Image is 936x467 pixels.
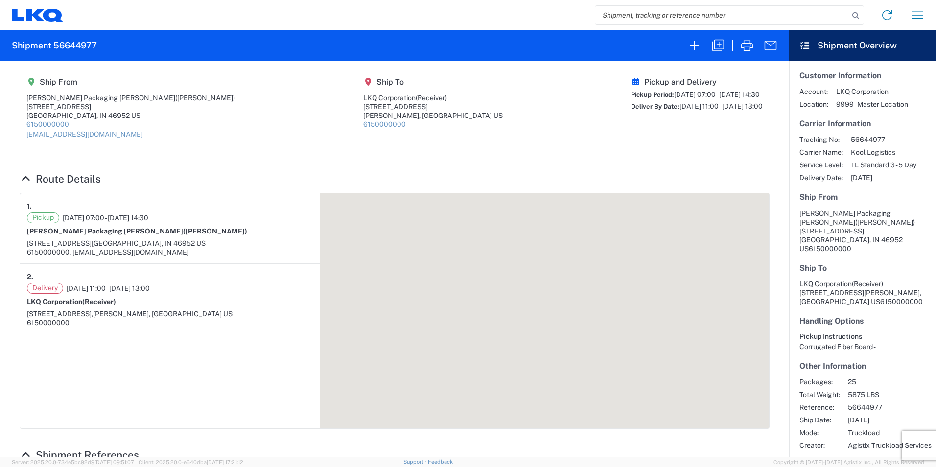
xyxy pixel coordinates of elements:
span: LKQ Corporation [836,87,908,96]
span: 56644977 [848,403,932,412]
a: Feedback [428,459,453,465]
span: [DATE] 11:00 - [DATE] 13:00 [679,102,763,110]
span: [DATE] 07:00 - [DATE] 14:30 [63,213,148,222]
span: [PERSON_NAME], [GEOGRAPHIC_DATA] US [93,310,233,318]
h2: Shipment 56644977 [12,40,97,51]
span: LKQ Corporation [STREET_ADDRESS] [799,280,883,297]
a: 6150000000 [26,120,69,128]
span: 56644977 [851,135,916,144]
strong: LKQ Corporation [27,298,116,305]
span: ([PERSON_NAME]) [183,227,247,235]
span: (Receiver) [82,298,116,305]
span: Total Weight: [799,390,840,399]
span: 25 [848,377,932,386]
div: [GEOGRAPHIC_DATA], IN 46952 US [26,111,235,120]
span: [DATE] 17:21:12 [207,459,243,465]
h5: Ship From [26,77,235,87]
span: 9999 - Master Location [836,100,908,109]
span: (Receiver) [416,94,447,102]
span: Deliver By Date: [631,103,679,110]
div: [PERSON_NAME], [GEOGRAPHIC_DATA] US [363,111,503,120]
h5: Customer Information [799,71,926,80]
div: [PERSON_NAME] Packaging [PERSON_NAME] [26,93,235,102]
span: Mode: [799,428,840,437]
span: [STREET_ADDRESS] [799,227,864,235]
span: Delivery Date: [799,173,843,182]
a: Support [403,459,428,465]
span: 5875 LBS [848,390,932,399]
div: Corrugated Fiber Board - [799,342,926,351]
h5: Ship To [363,77,503,87]
span: Pickup [27,212,59,223]
span: [STREET_ADDRESS], [27,310,93,318]
span: Client: 2025.20.0-e640dba [139,459,243,465]
span: Pickup Period: [631,91,674,98]
header: Shipment Overview [789,30,936,61]
span: Service Level: [799,161,843,169]
span: [STREET_ADDRESS] [27,239,92,247]
span: Kool Logistics [851,148,916,157]
span: TL Standard 3 - 5 Day [851,161,916,169]
span: Ship Date: [799,416,840,424]
span: [DATE] 09:51:07 [94,459,134,465]
h5: Other Information [799,361,926,371]
span: Agistix Truckload Services [848,441,932,450]
input: Shipment, tracking or reference number [595,6,849,24]
strong: 1. [27,200,32,212]
div: [STREET_ADDRESS] [26,102,235,111]
address: [PERSON_NAME], [GEOGRAPHIC_DATA] US [799,280,926,306]
h5: Handling Options [799,316,926,326]
strong: 2. [27,271,33,283]
div: [STREET_ADDRESS] [363,102,503,111]
span: ([PERSON_NAME]) [855,218,915,226]
span: [DATE] [848,416,932,424]
h5: Carrier Information [799,119,926,128]
a: Hide Details [20,449,139,461]
span: Server: 2025.20.0-734e5bc92d9 [12,459,134,465]
span: Delivery [27,283,63,294]
h5: Ship From [799,192,926,202]
a: [EMAIL_ADDRESS][DOMAIN_NAME] [26,130,143,138]
a: Hide Details [20,173,101,185]
span: Location: [799,100,828,109]
span: [GEOGRAPHIC_DATA], IN 46952 US [92,239,206,247]
span: Packages: [799,377,840,386]
h6: Pickup Instructions [799,332,926,341]
div: 6150000000 [27,318,313,327]
span: Carrier Name: [799,148,843,157]
span: Creator: [799,441,840,450]
span: [DATE] [851,173,916,182]
span: 6150000000 [809,245,851,253]
span: ([PERSON_NAME]) [175,94,235,102]
span: Copyright © [DATE]-[DATE] Agistix Inc., All Rights Reserved [773,458,924,467]
span: [DATE] 11:00 - [DATE] 13:00 [67,284,150,293]
div: LKQ Corporation [363,93,503,102]
span: (Receiver) [852,280,883,288]
span: Account: [799,87,828,96]
span: 6150000000 [880,298,923,305]
h5: Pickup and Delivery [631,77,763,87]
strong: [PERSON_NAME] Packaging [PERSON_NAME] [27,227,247,235]
span: Reference: [799,403,840,412]
div: 6150000000, [EMAIL_ADDRESS][DOMAIN_NAME] [27,248,313,257]
h5: Ship To [799,263,926,273]
address: [GEOGRAPHIC_DATA], IN 46952 US [799,209,926,253]
span: Tracking No: [799,135,843,144]
span: Truckload [848,428,932,437]
a: 6150000000 [363,120,406,128]
span: [DATE] 07:00 - [DATE] 14:30 [674,91,760,98]
span: [PERSON_NAME] Packaging [PERSON_NAME] [799,210,891,226]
